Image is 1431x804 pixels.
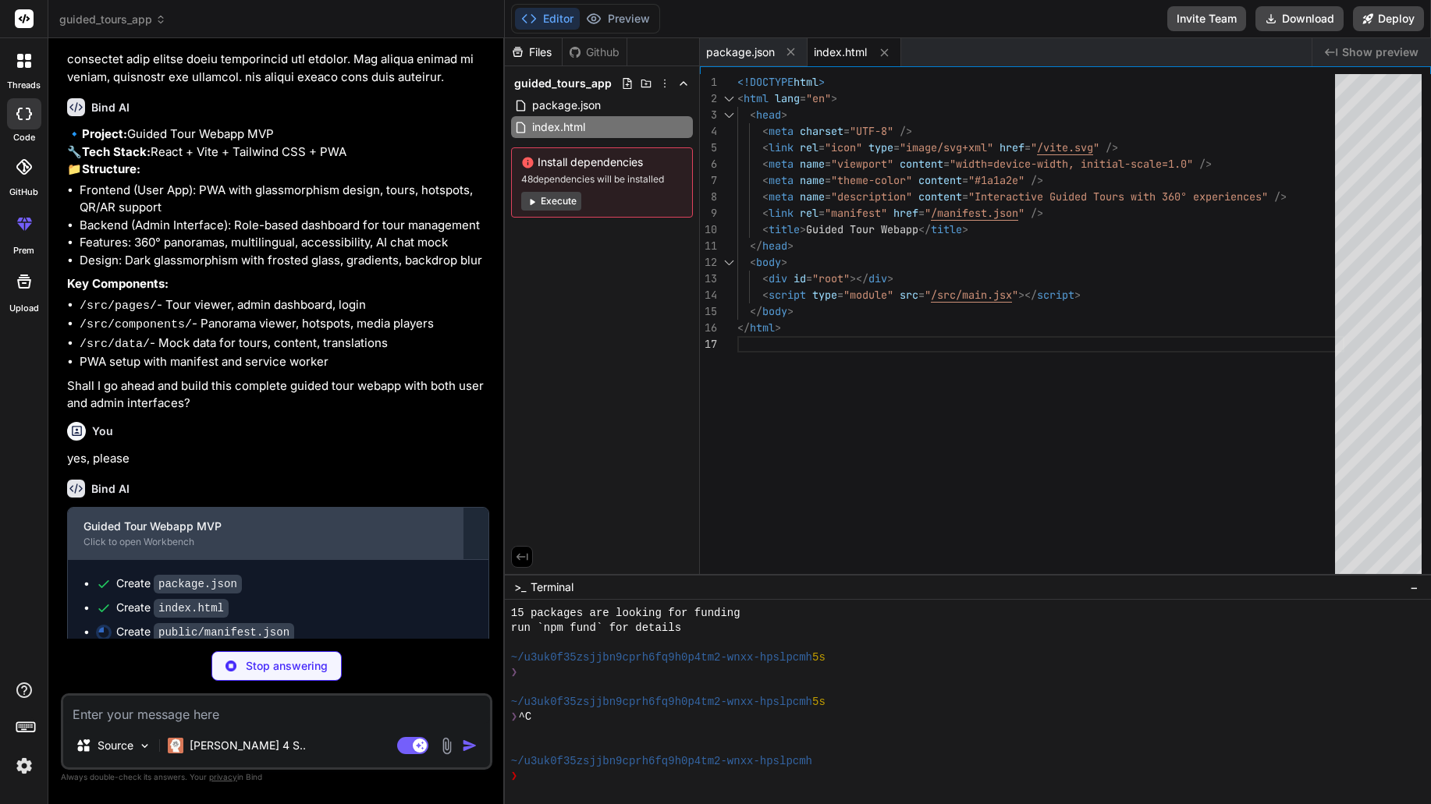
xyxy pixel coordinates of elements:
p: Source [98,738,133,753]
span: index.html [814,44,867,60]
button: − [1407,575,1422,600]
span: < [762,288,769,302]
strong: Tech Stack: [82,144,151,159]
span: /vite.svg [1037,140,1093,154]
span: < [750,255,756,269]
span: ~/u3uk0f35zsjjbn9cprh6fq9h0p4tm2-wnxx-hpslpcmh [511,650,812,665]
span: = [825,173,831,187]
button: Deploy [1353,6,1424,31]
span: ❯ [511,769,519,784]
span: guided_tours_app [59,12,166,27]
span: /> [1274,189,1287,204]
code: public/manifest.json [154,623,294,642]
span: ></ [850,271,868,285]
span: link [769,140,794,154]
img: attachment [438,737,456,755]
div: Create [116,624,294,640]
li: Frontend (User App): PWA with glassmorphism design, tours, hotspots, QR/AR support [80,182,489,217]
li: PWA setup with manifest and service worker [80,353,489,371]
span: </ [750,304,762,318]
code: index.html [154,599,229,618]
span: 5s [812,650,826,665]
span: > [787,304,794,318]
span: run `npm fund` for details [511,621,681,636]
span: meta [769,189,794,204]
strong: Key Components: [67,276,169,291]
span: charset [800,124,843,138]
span: = [818,206,825,220]
img: icon [462,738,478,753]
span: < [762,189,769,204]
span: = [800,91,806,105]
li: Design: Dark glassmorphism with frosted glass, gradients, backdrop blur [80,252,489,270]
span: name [800,189,825,204]
span: title [769,222,800,236]
span: html [744,91,769,105]
span: id [794,271,806,285]
span: Terminal [531,579,573,595]
span: meta [769,173,794,187]
span: "Interactive Guided Tours with 360° experiences" [968,189,1268,204]
span: meta [769,157,794,171]
code: /src/pages/ [80,299,157,313]
span: title [931,222,962,236]
span: <!DOCTYPE [737,75,794,89]
span: = [1024,140,1031,154]
div: 13 [700,271,717,287]
div: 7 [700,172,717,189]
span: > [831,91,837,105]
span: >_ [514,579,526,595]
label: prem [13,244,34,257]
span: " [1031,140,1037,154]
div: 4 [700,123,717,140]
span: index.html [531,118,587,136]
div: 1 [700,74,717,90]
div: 14 [700,287,717,303]
span: rel [800,140,818,154]
span: privacy [209,772,237,781]
span: "root" [812,271,850,285]
span: type [812,288,837,302]
label: threads [7,79,41,92]
p: 🔹 Guided Tour Webapp MVP 🔧 React + Vite + Tailwind CSS + PWA 📁 [67,126,489,179]
button: Download [1255,6,1344,31]
div: 9 [700,205,717,221]
button: Editor [515,8,580,30]
span: ^C [518,710,531,724]
span: /> [1199,157,1212,171]
div: 17 [700,336,717,352]
span: " [925,288,931,302]
div: 5 [700,140,717,156]
div: Click to collapse the range. [719,90,739,107]
span: " [1018,206,1024,220]
span: < [762,140,769,154]
span: name [800,157,825,171]
span: = [837,288,843,302]
span: = [825,189,831,204]
span: "UTF-8" [850,124,893,138]
h6: Bind AI [91,100,130,115]
span: lang [775,91,800,105]
p: [PERSON_NAME] 4 S.. [190,738,306,753]
span: < [762,173,769,187]
h6: Bind AI [91,481,130,497]
span: head [756,108,781,122]
div: 16 [700,320,717,336]
span: link [769,206,794,220]
div: 15 [700,303,717,320]
span: "image/svg+xml" [900,140,993,154]
p: yes, please [67,450,489,468]
span: /src/main.jsx [931,288,1012,302]
span: < [762,206,769,220]
button: Preview [580,8,656,30]
span: "icon" [825,140,862,154]
span: body [762,304,787,318]
span: > [787,239,794,253]
span: </ [750,239,762,253]
button: Guided Tour Webapp MVPClick to open Workbench [68,508,463,559]
span: > [962,222,968,236]
span: ~/u3uk0f35zsjjbn9cprh6fq9h0p4tm2-wnxx-hpslpcmh [511,754,812,769]
span: div [769,271,787,285]
span: 48 dependencies will be installed [521,173,683,186]
span: /> [1031,173,1043,187]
